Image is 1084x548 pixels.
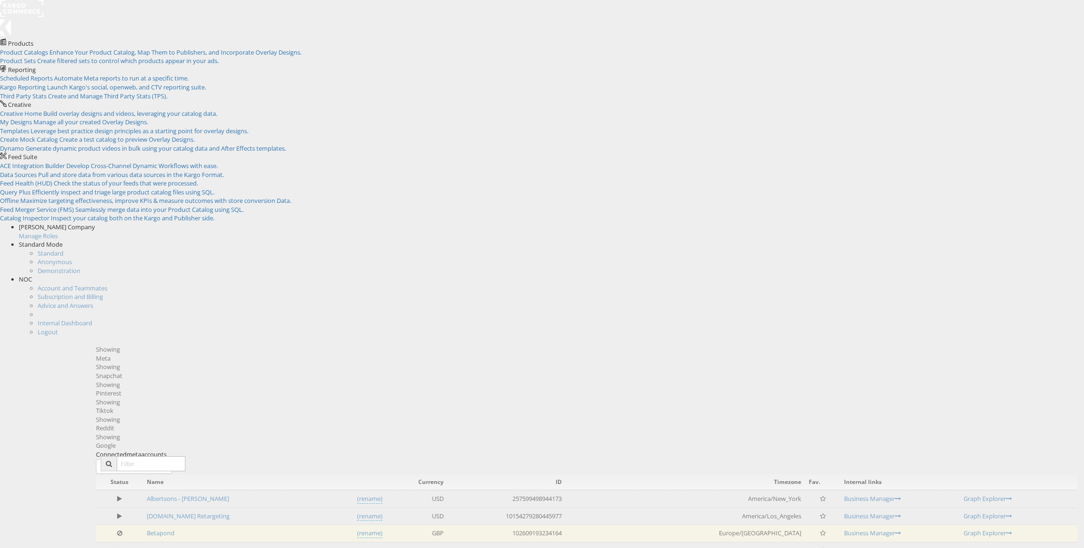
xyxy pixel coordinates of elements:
[54,74,189,82] span: Automate Meta reports to run at a specific time.
[96,354,1077,363] div: Meta
[96,380,1077,389] div: Showing
[447,508,565,525] td: 10154279280445977
[566,490,805,508] td: America/New_York
[117,456,185,471] input: Filter
[96,441,1077,450] div: Google
[566,508,805,525] td: America/Los_Angeles
[844,529,901,537] a: Business Manager
[147,512,230,520] a: [DOMAIN_NAME] Retargeting
[38,266,80,275] a: Demonstration
[566,525,805,542] td: Europe/[GEOGRAPHIC_DATA]
[357,512,383,521] a: (rename)
[844,512,901,520] a: Business Manager
[386,508,447,525] td: USD
[49,48,302,56] span: Enhance Your Product Catalog, Map Them to Publishers, and Incorporate Overlay Designs.
[19,275,32,283] span: NOC
[66,161,218,170] span: Develop Cross-Channel Dynamic Workflows with ease.
[20,196,291,205] span: Maximize targeting effectiveness, improve KPIs & measure outcomes with store conversion Data.
[19,232,58,240] a: Manage Roles
[447,474,565,490] th: ID
[38,249,64,258] a: Standard
[37,56,219,65] span: Create filtered sets to control which products appear in your ads.
[96,406,1077,415] div: Tiktok
[840,474,960,490] th: Internal links
[805,474,840,490] th: Fav.
[964,512,1012,520] a: Graph Explorer
[19,223,95,231] span: [PERSON_NAME] Company
[147,494,229,503] a: Albertsons - [PERSON_NAME]
[964,494,1012,503] a: Graph Explorer
[964,529,1012,537] a: Graph Explorer
[96,433,1077,442] div: Showing
[96,415,1077,424] div: Showing
[96,398,1077,407] div: Showing
[96,450,1077,459] div: Connected accounts
[19,240,63,249] span: Standard Mode
[447,490,565,508] td: 257599498944173
[96,363,1077,371] div: Showing
[8,153,37,161] span: Feed Suite
[38,328,58,336] a: Logout
[96,474,143,490] th: Status
[31,127,248,135] span: Leverage best practice design principles as a starting point for overlay designs.
[38,301,93,310] a: Advice and Answers
[386,490,447,508] td: USD
[54,179,198,187] span: Check the status of your feeds that were processed.
[96,389,1077,398] div: Pinterest
[96,459,172,475] button: ConnectmetaAccounts
[8,100,31,109] span: Creative
[38,258,72,266] a: Anonymous
[386,474,447,490] th: Currency
[48,92,167,100] span: Create and Manage Third Party Stats (TPS).
[8,39,33,48] span: Products
[96,371,1077,380] div: Snapchat
[47,83,206,91] span: Launch Kargo's social, openweb, and CTV reporting suite.
[844,494,901,503] a: Business Manager
[143,474,386,490] th: Name
[357,494,383,504] a: (rename)
[147,529,175,537] a: Betapond
[96,345,1077,354] div: Showing
[38,170,224,179] span: Pull and store data from various data sources in the Kargo Format.
[75,205,244,214] span: Seamlessly merge data into your Product Catalog using SQL.
[32,188,215,196] span: Efficiently inspect and triage large product catalog files using SQL.
[38,292,103,301] a: Subscription and Billing
[8,65,36,74] span: Reporting
[127,450,141,459] span: meta
[566,474,805,490] th: Timezone
[357,529,383,538] a: (rename)
[96,424,1077,433] div: Reddit
[447,525,565,542] td: 102609193234164
[38,319,92,327] a: Internal Dashboard
[38,284,107,292] a: Account and Teammates
[51,214,215,222] span: Inspect your catalog both on the Kargo and Publisher side.
[386,525,447,542] td: GBP
[59,135,195,144] span: Create a test catalog to preview Overlay Designs.
[43,109,217,118] span: Build overlay designs and videos, leveraging your catalog data.
[33,118,148,126] span: Manage all your created Overlay Designs.
[25,144,286,153] span: Generate dynamic product videos in bulk using your catalog data and After Effects templates.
